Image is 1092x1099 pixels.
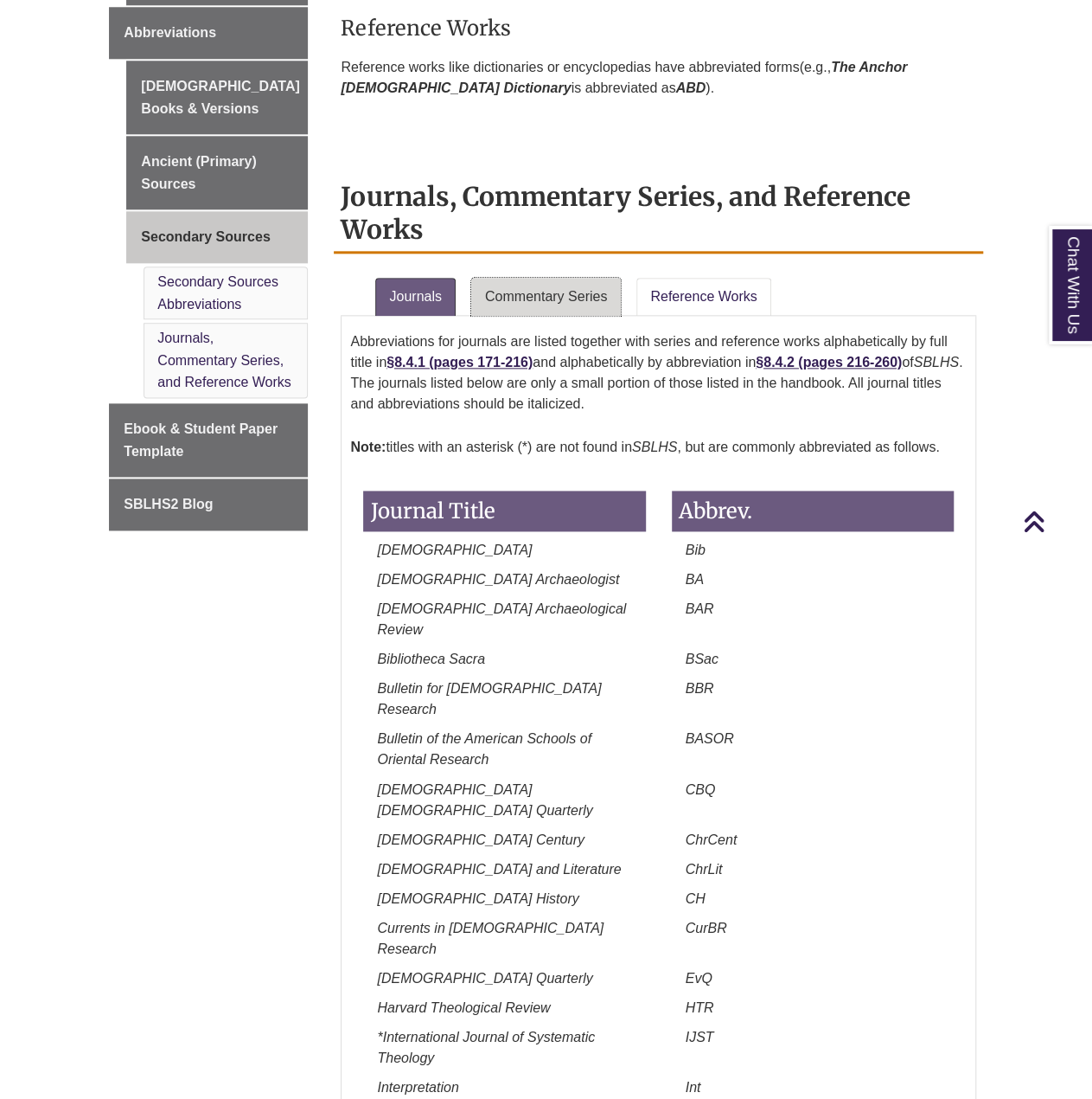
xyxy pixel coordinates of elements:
em: EvQ [686,970,712,985]
em: [DEMOGRAPHIC_DATA] [377,543,532,557]
em: [DEMOGRAPHIC_DATA] Archaeological Review [377,601,626,637]
em: HTR [686,999,714,1014]
em: [DEMOGRAPHIC_DATA] Century [377,832,584,846]
em: BASOR [686,731,734,746]
em: CBQ [686,781,716,796]
p: Abbreviations for journals are listed together with series and reference works alphabetically by ... [350,325,966,421]
em: ChrLit [686,861,723,876]
i: ABD [675,80,706,95]
em: SBLHS [913,355,958,370]
a: Reference Works [636,278,770,316]
em: BA [686,572,704,587]
em: [DEMOGRAPHIC_DATA] Archaeologist [377,572,619,587]
em: [DEMOGRAPHIC_DATA] and Literature [377,861,621,876]
a: Secondary Sources [126,211,308,263]
a: Commentary Series [471,278,621,316]
p: Reference works like dictionaries or encyclopedias have abbreviated forms [341,50,975,106]
a: SBLHS2 Blog [109,479,308,530]
em: ChrCent [686,832,738,846]
em: Bulletin of the American Schools of Oriental Research [377,731,591,767]
span: SBLHS2 Blog [124,497,213,511]
em: BAR [686,601,714,616]
a: Ancient (Primary) Sources [126,136,308,209]
em: [DEMOGRAPHIC_DATA] [DEMOGRAPHIC_DATA] Quarterly [377,781,592,817]
em: CurBR [686,920,727,935]
p: titles with an asterisk (*) are not found in , but are commonly abbreviated as follows. [350,430,966,465]
a: Abbreviations [109,7,308,59]
em: BSac [686,652,718,666]
h2: Journals, Commentary Series, and Reference Works [334,175,982,254]
h3: Abbrev. [672,491,954,531]
em: SBLHS [632,440,677,454]
a: Secondary Sources Abbreviations [157,274,278,312]
a: Back to Top [1023,510,1088,533]
a: Ebook & Student Paper Template [109,403,308,477]
em: [DEMOGRAPHIC_DATA] History [377,890,578,905]
em: Bib [686,543,706,557]
span: is abbreviated as [571,80,706,95]
em: *International Journal of Systematic Theology [377,1029,595,1064]
em: CH [686,890,706,905]
a: Journals [375,278,455,316]
a: §8.4.1 (pages 171-216) [386,355,533,370]
em: IJST [686,1029,714,1044]
em: Int [686,1079,701,1094]
strong: Note: [350,440,386,454]
em: Currents in [DEMOGRAPHIC_DATA] Research [377,920,603,955]
a: Journals, Commentary Series, and Reference Works [157,331,291,389]
em: [DEMOGRAPHIC_DATA] Quarterly [377,970,592,985]
h3: Reference Works [341,15,975,42]
em: Bibliotheca Sacra [377,652,485,666]
span: (e.g., [799,60,830,74]
a: [DEMOGRAPHIC_DATA] Books & Versions [126,61,308,134]
em: Bulletin for [DEMOGRAPHIC_DATA] Research [377,681,601,717]
span: ). [706,80,714,95]
h3: Journal Title [363,491,645,531]
em: Harvard Theological Review [377,999,550,1014]
span: Abbreviations [124,25,216,40]
a: §8.4.2 (pages 216-260) [756,355,902,370]
em: Interpretation [377,1079,458,1094]
em: BBR [686,681,714,696]
span: Ebook & Student Paper Template [124,421,278,459]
